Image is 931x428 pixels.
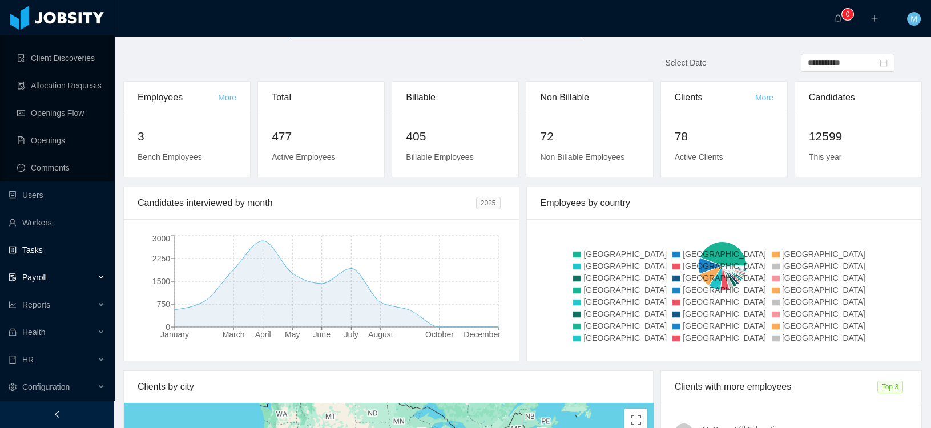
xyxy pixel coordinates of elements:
[583,309,667,318] span: [GEOGRAPHIC_DATA]
[313,330,331,339] tspan: June
[138,152,202,161] span: Bench Employees
[17,129,105,152] a: icon: file-textOpenings
[368,330,393,339] tspan: August
[9,184,105,207] a: icon: robotUsers
[272,127,370,146] h2: 477
[842,9,853,20] sup: 0
[583,285,667,294] span: [GEOGRAPHIC_DATA]
[22,328,45,337] span: Health
[583,297,667,306] span: [GEOGRAPHIC_DATA]
[344,330,358,339] tspan: July
[782,261,865,270] span: [GEOGRAPHIC_DATA]
[870,14,878,22] i: icon: plus
[285,330,300,339] tspan: May
[583,273,667,282] span: [GEOGRAPHIC_DATA]
[583,333,667,342] span: [GEOGRAPHIC_DATA]
[17,74,105,97] a: icon: file-doneAllocation Requests
[675,152,723,161] span: Active Clients
[782,333,865,342] span: [GEOGRAPHIC_DATA]
[22,382,70,391] span: Configuration
[683,273,766,282] span: [GEOGRAPHIC_DATA]
[755,93,773,102] a: More
[17,47,105,70] a: icon: file-searchClient Discoveries
[877,381,903,393] span: Top 3
[683,297,766,306] span: [GEOGRAPHIC_DATA]
[583,249,667,259] span: [GEOGRAPHIC_DATA]
[138,371,639,403] div: Clients by city
[541,187,908,219] div: Employees by country
[476,197,501,209] span: 2025
[166,322,170,332] tspan: 0
[782,285,865,294] span: [GEOGRAPHIC_DATA]
[683,261,766,270] span: [GEOGRAPHIC_DATA]
[782,249,865,259] span: [GEOGRAPHIC_DATA]
[540,152,624,161] span: Non Billable Employees
[782,321,865,330] span: [GEOGRAPHIC_DATA]
[152,254,170,263] tspan: 2250
[138,82,218,114] div: Employees
[583,261,667,270] span: [GEOGRAPHIC_DATA]
[22,300,50,309] span: Reports
[9,273,17,281] i: icon: file-protect
[834,14,842,22] i: icon: bell
[255,330,271,339] tspan: April
[138,187,476,219] div: Candidates interviewed by month
[464,330,501,339] tspan: December
[406,82,505,114] div: Billable
[809,82,908,114] div: Candidates
[583,321,667,330] span: [GEOGRAPHIC_DATA]
[218,93,236,102] a: More
[160,330,189,339] tspan: January
[809,127,908,146] h2: 12599
[157,300,171,309] tspan: 750
[683,321,766,330] span: [GEOGRAPHIC_DATA]
[809,152,842,161] span: This year
[17,102,105,124] a: icon: idcardOpenings Flow
[675,371,877,403] div: Clients with more employees
[17,156,105,179] a: icon: messageComments
[683,309,766,318] span: [GEOGRAPHIC_DATA]
[223,330,245,339] tspan: March
[540,82,639,114] div: Non Billable
[665,58,706,67] span: Select Date
[272,152,335,161] span: Active Employees
[540,127,639,146] h2: 72
[9,383,17,391] i: icon: setting
[910,12,917,26] span: M
[782,309,865,318] span: [GEOGRAPHIC_DATA]
[138,127,236,146] h2: 3
[675,127,773,146] h2: 78
[782,297,865,306] span: [GEOGRAPHIC_DATA]
[9,211,105,234] a: icon: userWorkers
[152,277,170,286] tspan: 1500
[683,285,766,294] span: [GEOGRAPHIC_DATA]
[406,127,505,146] h2: 405
[9,356,17,364] i: icon: book
[782,273,865,282] span: [GEOGRAPHIC_DATA]
[9,239,105,261] a: icon: profileTasks
[675,82,755,114] div: Clients
[880,59,888,67] i: icon: calendar
[9,301,17,309] i: icon: line-chart
[272,82,370,114] div: Total
[22,273,47,282] span: Payroll
[683,249,766,259] span: [GEOGRAPHIC_DATA]
[425,330,454,339] tspan: October
[683,333,766,342] span: [GEOGRAPHIC_DATA]
[9,328,17,336] i: icon: medicine-box
[22,355,34,364] span: HR
[406,152,473,161] span: Billable Employees
[152,234,170,243] tspan: 3000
